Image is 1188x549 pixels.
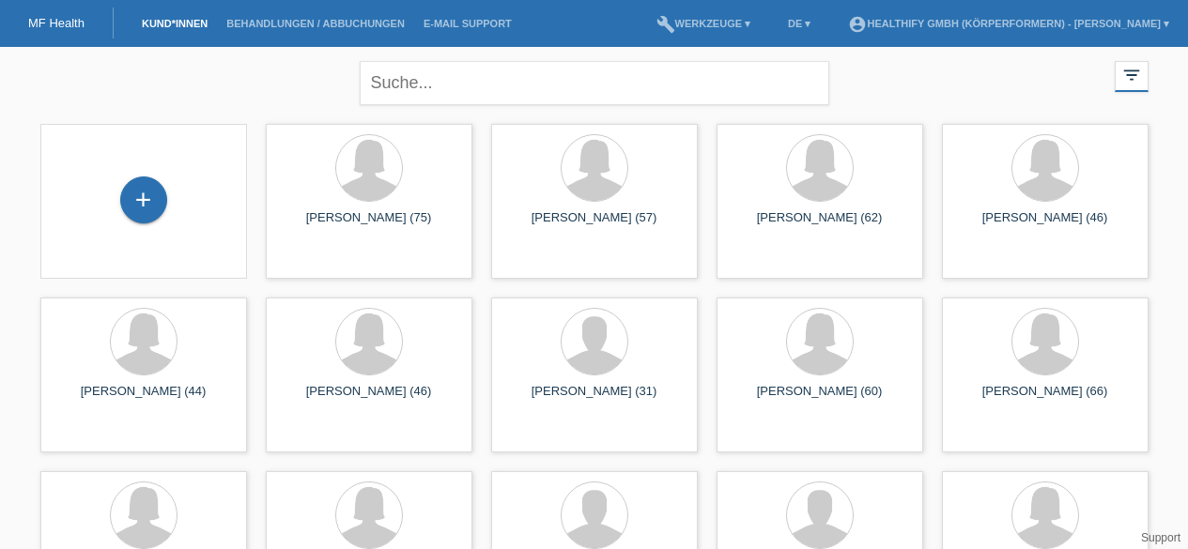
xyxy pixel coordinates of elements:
[839,18,1179,29] a: account_circleHealthify GmbH (Körperformern) - [PERSON_NAME] ▾
[506,384,683,414] div: [PERSON_NAME] (31)
[132,18,217,29] a: Kund*innen
[281,210,457,240] div: [PERSON_NAME] (75)
[55,384,232,414] div: [PERSON_NAME] (44)
[1141,531,1180,544] a: Support
[281,384,457,414] div: [PERSON_NAME] (46)
[1121,65,1142,85] i: filter_list
[647,18,761,29] a: buildWerkzeuge ▾
[957,384,1134,414] div: [PERSON_NAME] (66)
[732,210,908,240] div: [PERSON_NAME] (62)
[414,18,521,29] a: E-Mail Support
[732,384,908,414] div: [PERSON_NAME] (60)
[360,61,829,105] input: Suche...
[28,16,85,30] a: MF Health
[506,210,683,240] div: [PERSON_NAME] (57)
[121,184,166,216] div: Kund*in hinzufügen
[656,15,675,34] i: build
[957,210,1134,240] div: [PERSON_NAME] (46)
[848,15,867,34] i: account_circle
[217,18,414,29] a: Behandlungen / Abbuchungen
[779,18,820,29] a: DE ▾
